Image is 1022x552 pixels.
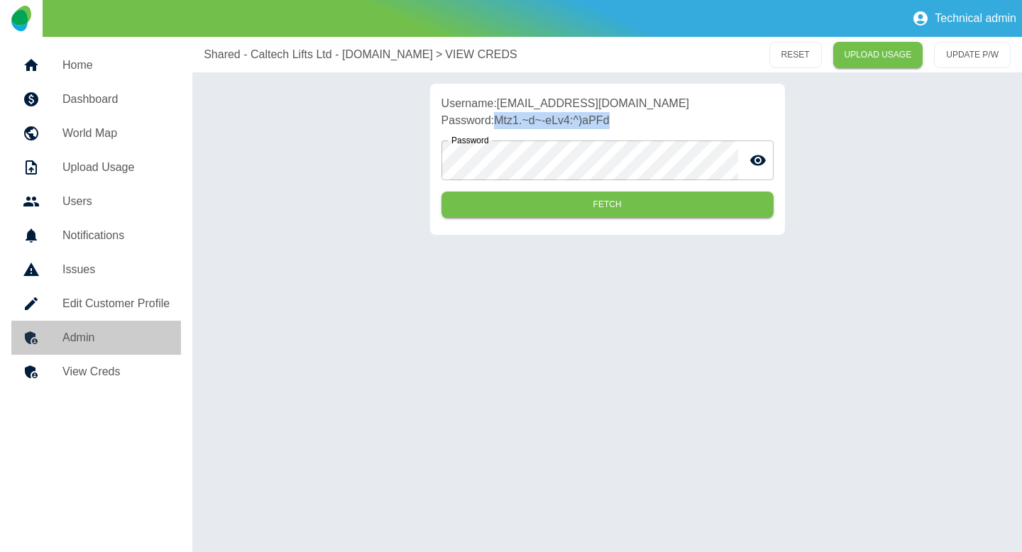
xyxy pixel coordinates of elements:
[436,46,442,63] p: >
[11,116,181,150] a: World Map
[11,6,31,31] img: Logo
[451,134,489,146] label: Password
[934,42,1011,68] button: UPDATE P/W
[204,46,433,63] a: Shared - Caltech Lifts Ltd - [DOMAIN_NAME]
[62,329,170,346] h5: Admin
[11,253,181,287] a: Issues
[935,12,1016,25] p: Technical admin
[62,57,170,74] h5: Home
[62,159,170,176] h5: Upload Usage
[769,42,822,68] button: RESET
[62,227,170,244] h5: Notifications
[11,287,181,321] a: Edit Customer Profile
[445,46,517,63] a: VIEW CREDS
[11,219,181,253] a: Notifications
[62,261,170,278] h5: Issues
[62,125,170,142] h5: World Map
[62,363,170,380] h5: View Creds
[441,95,774,112] p: Username: [EMAIL_ADDRESS][DOMAIN_NAME]
[833,42,923,68] a: UPLOAD USAGE
[62,295,170,312] h5: Edit Customer Profile
[11,150,181,184] a: Upload Usage
[11,321,181,355] a: Admin
[11,184,181,219] a: Users
[11,48,181,82] a: Home
[11,82,181,116] a: Dashboard
[62,91,170,108] h5: Dashboard
[441,192,774,218] button: Fetch
[441,112,774,129] p: Password: Mtz1.~d~-eLv4:^)aPFd
[906,4,1022,33] button: Technical admin
[11,355,181,389] a: View Creds
[744,146,772,175] button: toggle password visibility
[62,193,170,210] h5: Users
